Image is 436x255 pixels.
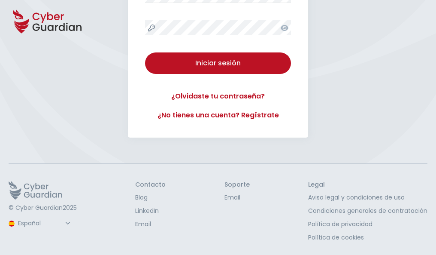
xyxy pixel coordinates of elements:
img: region-logo [9,221,15,227]
a: LinkedIn [135,206,166,215]
a: ¿Olvidaste tu contraseña? [145,91,291,101]
p: © Cyber Guardian 2025 [9,204,77,212]
a: Email [224,193,250,202]
a: Email [135,220,166,229]
a: Política de privacidad [308,220,427,229]
div: Iniciar sesión [151,58,285,68]
button: Iniciar sesión [145,52,291,74]
a: Aviso legal y condiciones de uso [308,193,427,202]
a: Blog [135,193,166,202]
a: ¿No tienes una cuenta? Regístrate [145,110,291,120]
h3: Soporte [224,181,250,189]
a: Política de cookies [308,233,427,242]
h3: Legal [308,181,427,189]
a: Condiciones generales de contratación [308,206,427,215]
h3: Contacto [135,181,166,189]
